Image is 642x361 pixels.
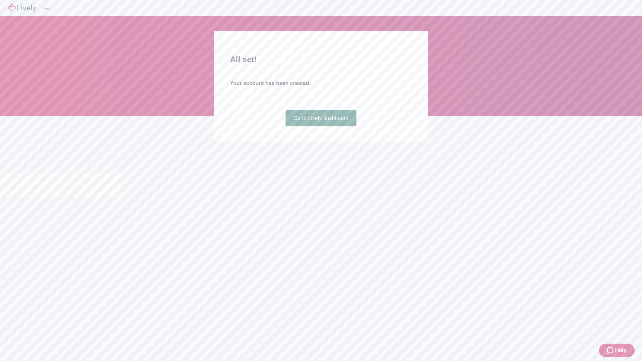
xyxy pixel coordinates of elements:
[230,79,412,87] h4: Your account has been created.
[599,344,635,357] button: Zendesk support iconHelp
[44,8,49,10] button: Log out
[607,346,615,354] svg: Zendesk support icon
[8,4,36,12] img: Lively
[615,346,627,354] span: Help
[286,110,357,126] a: Go to Lively dashboard
[230,53,412,66] h2: All set!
